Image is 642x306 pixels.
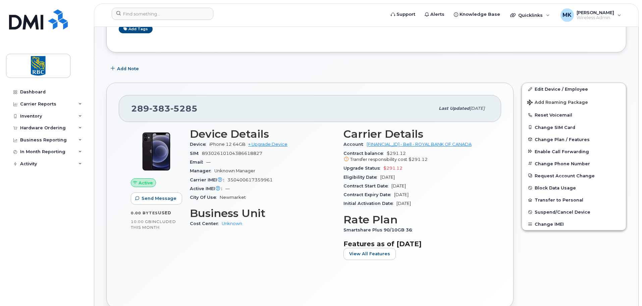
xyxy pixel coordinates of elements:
[380,175,395,180] span: [DATE]
[139,180,153,186] span: Active
[136,131,176,172] img: iPhone_12.jpg
[535,137,590,142] span: Change Plan / Features
[119,25,153,33] a: Add tags
[577,15,614,20] span: Wireless Admin
[522,83,626,95] a: Edit Device / Employee
[343,192,394,197] span: Contract Expiry Date
[190,151,202,156] span: SIM
[227,177,273,182] span: 350400617359961
[527,100,588,106] span: Add Roaming Package
[214,168,255,173] span: Unknown Manager
[522,121,626,133] button: Change SIM Card
[343,128,489,140] h3: Carrier Details
[222,221,242,226] a: Unknown
[343,248,396,260] button: View All Features
[522,145,626,158] button: Enable Call Forwarding
[420,8,449,21] a: Alerts
[206,160,211,165] span: —
[522,95,626,109] button: Add Roaming Package
[190,142,209,147] span: Device
[522,206,626,218] button: Suspend/Cancel Device
[190,177,227,182] span: Carrier IMEI
[535,149,589,154] span: Enable Call Forwarding
[225,186,230,191] span: —
[518,12,543,18] span: Quicklinks
[343,214,489,226] h3: Rate Plan
[522,194,626,206] button: Transfer to Personal
[190,168,214,173] span: Manager
[190,221,222,226] span: Cost Center
[460,11,500,18] span: Knowledge Base
[350,157,407,162] span: Transfer responsibility cost
[248,142,287,147] a: + Upgrade Device
[563,11,572,19] span: MK
[202,151,262,156] span: 89302610104386618827
[522,133,626,145] button: Change Plan / Features
[190,160,206,165] span: Email
[409,157,428,162] span: $291.12
[149,103,170,114] span: 383
[505,8,554,22] div: Quicklinks
[209,142,246,147] span: iPhone 12 64GB
[522,109,626,121] button: Reset Voicemail
[439,106,470,111] span: Last updated
[449,8,505,21] a: Knowledge Base
[396,11,415,18] span: Support
[343,142,367,147] span: Account
[394,192,409,197] span: [DATE]
[522,218,626,230] button: Change IMEI
[158,210,171,215] span: used
[343,151,489,163] span: $291.12
[386,8,420,21] a: Support
[391,183,406,188] span: [DATE]
[112,8,213,20] input: Find something...
[577,10,614,15] span: [PERSON_NAME]
[535,210,590,215] span: Suspend/Cancel Device
[343,227,416,232] span: Smartshare Plus 90/10GB 36
[343,183,391,188] span: Contract Start Date
[396,201,411,206] span: [DATE]
[383,166,403,171] span: $291.12
[470,106,485,111] span: [DATE]
[522,182,626,194] button: Block Data Usage
[117,65,139,72] span: Add Note
[343,151,387,156] span: Contract balance
[367,142,472,147] a: [FINANCIAL_ID] - Bell - ROYAL BANK OF CANADA
[522,158,626,170] button: Change Phone Number
[430,11,444,18] span: Alerts
[170,103,198,114] span: 5285
[131,192,182,205] button: Send Message
[190,186,225,191] span: Active IMEI
[556,8,626,22] div: Mark Koa
[131,211,158,215] span: 0.00 Bytes
[190,207,335,219] h3: Business Unit
[190,128,335,140] h3: Device Details
[106,62,145,75] button: Add Note
[131,219,152,224] span: 10.00 GB
[131,103,198,114] span: 289
[343,240,489,248] h3: Features as of [DATE]
[142,195,176,202] span: Send Message
[220,195,246,200] span: Newmarket
[343,201,396,206] span: Initial Activation Date
[522,170,626,182] button: Request Account Change
[349,251,390,257] span: View All Features
[190,195,220,200] span: City Of Use
[343,175,380,180] span: Eligibility Date
[343,166,383,171] span: Upgrade Status
[131,219,176,230] span: included this month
